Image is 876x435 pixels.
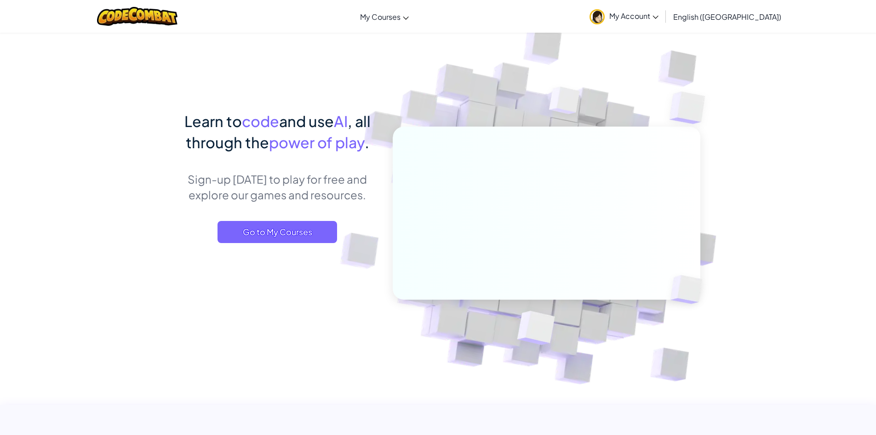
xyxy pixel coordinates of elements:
a: My Account [585,2,663,31]
a: My Courses [355,4,413,29]
p: Sign-up [DATE] to play for free and explore our games and resources. [176,171,379,203]
a: Go to My Courses [218,221,337,243]
img: Overlap cubes [494,291,577,368]
img: avatar [590,9,605,24]
span: My Courses [360,12,401,22]
span: code [242,112,279,130]
span: English ([GEOGRAPHIC_DATA]) [673,12,781,22]
img: Overlap cubes [655,256,724,323]
img: CodeCombat logo [97,7,177,26]
span: and use [279,112,334,130]
span: power of play [269,133,365,151]
img: Overlap cubes [532,69,598,137]
span: My Account [609,11,658,21]
span: Learn to [184,112,242,130]
a: English ([GEOGRAPHIC_DATA]) [669,4,786,29]
span: . [365,133,369,151]
span: AI [334,112,348,130]
img: Overlap cubes [651,69,731,147]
